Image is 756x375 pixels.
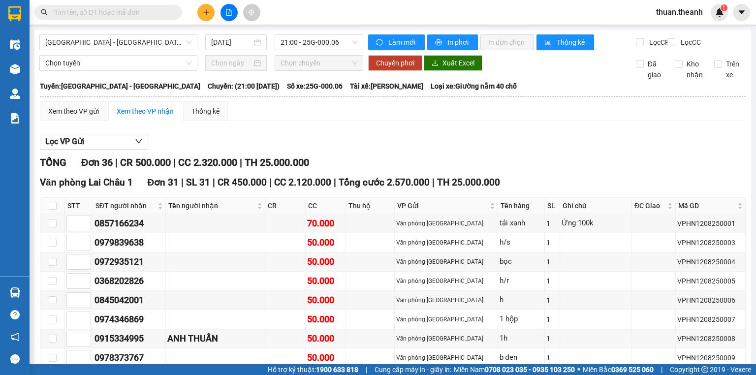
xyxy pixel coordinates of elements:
[677,256,744,267] div: VPHN1208250004
[93,252,166,272] td: 0972935121
[396,219,496,228] div: Văn phòng [GEOGRAPHIC_DATA]
[715,8,724,17] img: icon-new-feature
[245,156,309,168] span: TH 25.000.000
[395,291,498,310] td: Văn phòng Hà Nội
[396,238,496,248] div: Văn phòng [GEOGRAPHIC_DATA]
[94,236,164,250] div: 0979839638
[45,56,191,70] span: Chọn tuyến
[307,217,344,230] div: 70.000
[93,348,166,368] td: 0978373767
[307,312,344,326] div: 50.000
[350,81,423,92] span: Tài xế: [PERSON_NAME]
[41,9,48,16] span: search
[648,6,711,18] span: thuan.theanh
[677,314,744,325] div: VPHN1208250007
[546,295,558,306] div: 1
[211,58,252,68] input: Chọn ngày
[395,348,498,368] td: Văn phòng Hà Nội
[94,217,164,230] div: 0857166234
[432,177,435,188] span: |
[10,332,20,342] span: notification
[93,329,166,348] td: 0915334995
[500,294,543,306] div: h
[427,34,478,50] button: printerIn phơi
[721,4,727,11] sup: 1
[677,295,744,306] div: VPHN1208250006
[281,35,358,50] span: 21:00 - 25G-000.06
[480,34,534,50] button: In đơn chọn
[65,198,93,214] th: STT
[10,113,20,124] img: solution-icon
[10,354,20,364] span: message
[10,287,20,298] img: warehouse-icon
[557,37,586,48] span: Thống kê
[117,106,174,117] div: Xem theo VP nhận
[45,135,84,148] span: Lọc VP Gửi
[173,156,176,168] span: |
[120,156,171,168] span: CR 500.000
[166,329,265,348] td: ANH THUẦN
[435,39,443,47] span: printer
[167,332,263,345] div: ANH THUẦN
[454,364,575,375] span: Miền Nam
[94,312,164,326] div: 0974346869
[676,291,746,310] td: VPHN1208250006
[376,39,384,47] span: sync
[307,293,344,307] div: 50.000
[93,291,166,310] td: 0845042001
[395,233,498,252] td: Văn phòng Hà Nội
[306,198,346,214] th: CC
[676,252,746,272] td: VPHN1208250004
[248,9,255,16] span: aim
[94,351,164,365] div: 0978373767
[677,352,744,363] div: VPHN1208250009
[94,274,164,288] div: 0368202826
[168,200,255,211] span: Tên người nhận
[676,233,746,252] td: VPHN1208250003
[498,198,545,214] th: Tên hàng
[94,293,164,307] div: 0845042001
[431,81,517,92] span: Loại xe: Giường nằm 40 chỗ
[203,9,210,16] span: plus
[48,106,99,117] div: Xem theo VP gửi
[683,59,707,80] span: Kho nhận
[395,329,498,348] td: Văn phòng Hà Nội
[661,364,662,375] span: |
[339,177,430,188] span: Tổng cước 2.570.000
[676,214,746,233] td: VPHN1208250001
[500,275,543,287] div: h/r
[186,177,210,188] span: SL 31
[545,198,560,214] th: SL
[368,55,422,71] button: Chuyển phơi
[395,214,498,233] td: Văn phòng Hà Nội
[676,310,746,329] td: VPHN1208250007
[178,156,237,168] span: CC 2.320.000
[346,198,395,214] th: Thu hộ
[396,334,496,344] div: Văn phòng [GEOGRAPHIC_DATA]
[396,257,496,267] div: Văn phòng [GEOGRAPHIC_DATA]
[40,156,66,168] span: TỔNG
[135,137,143,145] span: down
[396,296,496,305] div: Văn phòng [GEOGRAPHIC_DATA]
[583,364,654,375] span: Miền Bắc
[274,177,331,188] span: CC 2.120.000
[546,314,558,325] div: 1
[645,37,671,48] span: Lọc CR
[395,310,498,329] td: Văn phòng Hà Nội
[368,34,425,50] button: syncLàm mới
[366,364,367,375] span: |
[634,200,665,211] span: ĐC Giao
[375,364,451,375] span: Cung cấp máy in - giấy in:
[560,198,632,214] th: Ghi chú
[500,218,543,229] div: tải xanh
[676,272,746,291] td: VPHN1208250005
[211,37,252,48] input: 12/08/2025
[676,329,746,348] td: VPHN1208250008
[396,315,496,324] div: Văn phòng [GEOGRAPHIC_DATA]
[500,237,543,249] div: h/s
[208,81,280,92] span: Chuyến: (21:00 [DATE])
[396,353,496,363] div: Văn phòng [GEOGRAPHIC_DATA]
[737,8,746,17] span: caret-down
[424,55,482,71] button: downloadXuất Excel
[95,200,156,211] span: SĐT người nhận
